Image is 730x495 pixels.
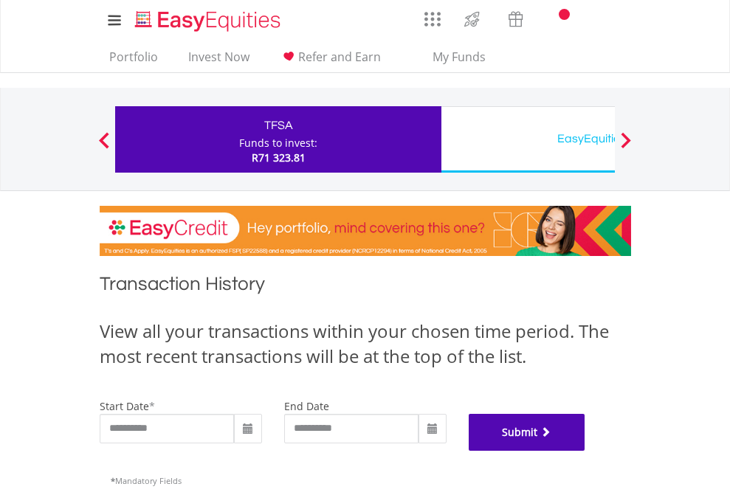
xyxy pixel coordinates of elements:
[129,4,286,33] a: Home page
[132,9,286,33] img: EasyEquities_Logo.png
[111,475,182,486] span: Mandatory Fields
[611,139,641,154] button: Next
[411,47,508,66] span: My Funds
[460,7,484,31] img: thrive-v2.svg
[469,414,585,451] button: Submit
[613,4,650,36] a: My Profile
[100,271,631,304] h1: Transaction History
[100,399,149,413] label: start date
[100,319,631,370] div: View all your transactions within your chosen time period. The most recent transactions will be a...
[415,4,450,27] a: AppsGrid
[298,49,381,65] span: Refer and Earn
[537,4,575,33] a: Notifications
[284,399,329,413] label: end date
[494,4,537,31] a: Vouchers
[239,136,317,150] div: Funds to invest:
[424,11,441,27] img: grid-menu-icon.svg
[252,150,306,165] span: R71 323.81
[274,49,387,72] a: Refer and Earn
[182,49,255,72] a: Invest Now
[100,206,631,256] img: EasyCredit Promotion Banner
[103,49,164,72] a: Portfolio
[575,4,613,33] a: FAQ's and Support
[503,7,528,31] img: vouchers-v2.svg
[124,115,433,136] div: TFSA
[89,139,119,154] button: Previous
